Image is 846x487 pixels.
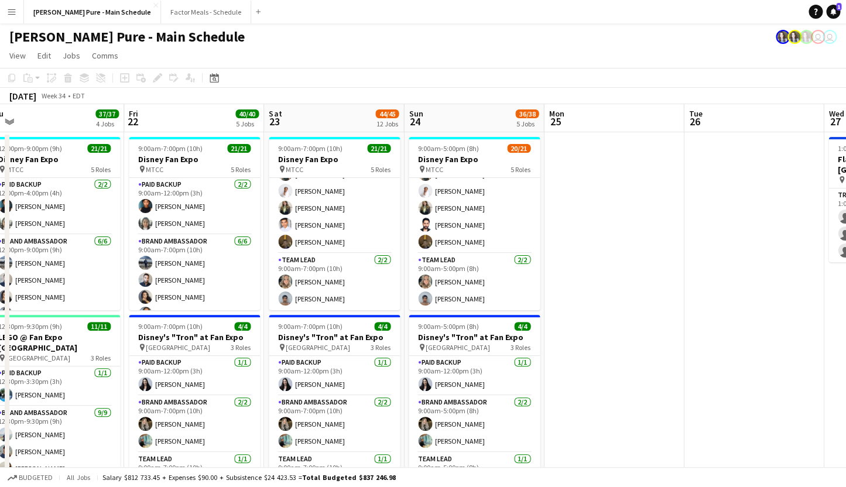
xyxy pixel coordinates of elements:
[6,471,54,484] button: Budgeted
[129,356,260,396] app-card-role: Paid Backup1/19:00am-12:00pm (3h)[PERSON_NAME]
[549,108,564,119] span: Mon
[127,115,138,128] span: 22
[409,396,540,452] app-card-role: Brand Ambassador2/29:00am-5:00pm (8h)[PERSON_NAME][PERSON_NAME]
[409,137,540,310] app-job-card: 9:00am-5:00pm (8h)20/21Disney Fan Expo MTCC5 Roles[PERSON_NAME]Brand Ambassador5/59:00am-5:00pm (...
[367,144,391,153] span: 21/21
[236,119,258,128] div: 5 Jobs
[161,1,251,23] button: Factor Meals - Schedule
[371,343,391,352] span: 3 Roles
[426,165,443,174] span: MTCC
[286,165,303,174] span: MTCC
[687,115,702,128] span: 26
[5,48,30,63] a: View
[129,137,260,310] app-job-card: 9:00am-7:00pm (10h)21/21Disney Fan Expo MTCC5 RolesPaid Backup2/29:00am-12:00pm (3h)[PERSON_NAME]...
[515,109,539,118] span: 36/38
[269,146,400,253] app-card-role: Brand Ambassador5/59:00am-7:00pm (10h)[PERSON_NAME][PERSON_NAME][PERSON_NAME][PERSON_NAME][PERSON...
[234,322,251,331] span: 4/4
[231,165,251,174] span: 5 Roles
[6,354,70,362] span: [GEOGRAPHIC_DATA]
[514,322,530,331] span: 4/4
[227,144,251,153] span: 21/21
[302,473,396,482] span: Total Budgeted $837 246.98
[409,146,540,253] app-card-role: Brand Ambassador5/59:00am-5:00pm (8h)[PERSON_NAME][PERSON_NAME][PERSON_NAME][PERSON_NAME][PERSON_...
[409,253,540,310] app-card-role: Team Lead2/29:00am-5:00pm (8h)[PERSON_NAME][PERSON_NAME]
[95,109,119,118] span: 37/37
[87,144,111,153] span: 21/21
[24,1,161,23] button: [PERSON_NAME] Pure - Main Schedule
[409,154,540,164] h3: Disney Fan Expo
[73,91,85,100] div: EDT
[827,115,844,128] span: 27
[269,253,400,310] app-card-role: Team Lead2/29:00am-7:00pm (10h)[PERSON_NAME][PERSON_NAME]
[269,154,400,164] h3: Disney Fan Expo
[836,3,841,11] span: 1
[826,5,840,19] a: 1
[129,108,138,119] span: Fri
[64,473,93,482] span: All jobs
[516,119,538,128] div: 5 Jobs
[776,30,790,44] app-user-avatar: Ashleigh Rains
[146,343,210,352] span: [GEOGRAPHIC_DATA]
[269,137,400,310] app-job-card: 9:00am-7:00pm (10h)21/21Disney Fan Expo MTCC5 Roles[PERSON_NAME]Brand Ambassador5/59:00am-7:00pm ...
[376,119,398,128] div: 12 Jobs
[146,165,163,174] span: MTCC
[63,50,80,61] span: Jobs
[129,235,260,359] app-card-role: Brand Ambassador6/69:00am-7:00pm (10h)[PERSON_NAME][PERSON_NAME][PERSON_NAME][PERSON_NAME]
[409,108,423,119] span: Sun
[787,30,802,44] app-user-avatar: Ashleigh Rains
[409,356,540,396] app-card-role: Paid Backup1/19:00am-12:00pm (3h)[PERSON_NAME]
[91,354,111,362] span: 3 Roles
[102,473,396,482] div: Salary $812 733.45 + Expenses $90.00 + Subsistence $24 423.53 =
[547,115,564,128] span: 25
[138,322,203,331] span: 9:00am-7:00pm (10h)
[87,322,111,331] span: 11/11
[799,30,813,44] app-user-avatar: Ashleigh Rains
[371,165,391,174] span: 5 Roles
[58,48,85,63] a: Jobs
[33,48,56,63] a: Edit
[87,48,123,63] a: Comms
[129,178,260,235] app-card-role: Paid Backup2/29:00am-12:00pm (3h)[PERSON_NAME][PERSON_NAME]
[426,343,490,352] span: [GEOGRAPHIC_DATA]
[39,91,68,100] span: Week 34
[269,356,400,396] app-card-role: Paid Backup1/19:00am-12:00pm (3h)[PERSON_NAME]
[269,332,400,342] h3: Disney's "Tron" at Fan Expo
[9,28,245,46] h1: [PERSON_NAME] Pure - Main Schedule
[129,154,260,164] h3: Disney Fan Expo
[409,332,540,342] h3: Disney's "Tron" at Fan Expo
[269,396,400,452] app-card-role: Brand Ambassador2/29:00am-7:00pm (10h)[PERSON_NAME][PERSON_NAME]
[811,30,825,44] app-user-avatar: Tifany Scifo
[138,144,203,153] span: 9:00am-7:00pm (10h)
[278,144,342,153] span: 9:00am-7:00pm (10h)
[235,109,259,118] span: 40/40
[129,396,260,452] app-card-role: Brand Ambassador2/29:00am-7:00pm (10h)[PERSON_NAME][PERSON_NAME]
[374,322,391,331] span: 4/4
[418,144,479,153] span: 9:00am-5:00pm (8h)
[511,165,530,174] span: 5 Roles
[129,332,260,342] h3: Disney's "Tron" at Fan Expo
[37,50,51,61] span: Edit
[828,108,844,119] span: Wed
[689,108,702,119] span: Tue
[9,90,36,102] div: [DATE]
[375,109,399,118] span: 44/45
[231,343,251,352] span: 3 Roles
[407,115,423,128] span: 24
[96,119,118,128] div: 4 Jobs
[507,144,530,153] span: 20/21
[823,30,837,44] app-user-avatar: Tifany Scifo
[418,322,479,331] span: 9:00am-5:00pm (8h)
[92,50,118,61] span: Comms
[267,115,282,128] span: 23
[19,474,53,482] span: Budgeted
[6,165,23,174] span: MTCC
[511,343,530,352] span: 3 Roles
[9,50,26,61] span: View
[269,108,282,119] span: Sat
[286,343,350,352] span: [GEOGRAPHIC_DATA]
[91,165,111,174] span: 5 Roles
[278,322,342,331] span: 9:00am-7:00pm (10h)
